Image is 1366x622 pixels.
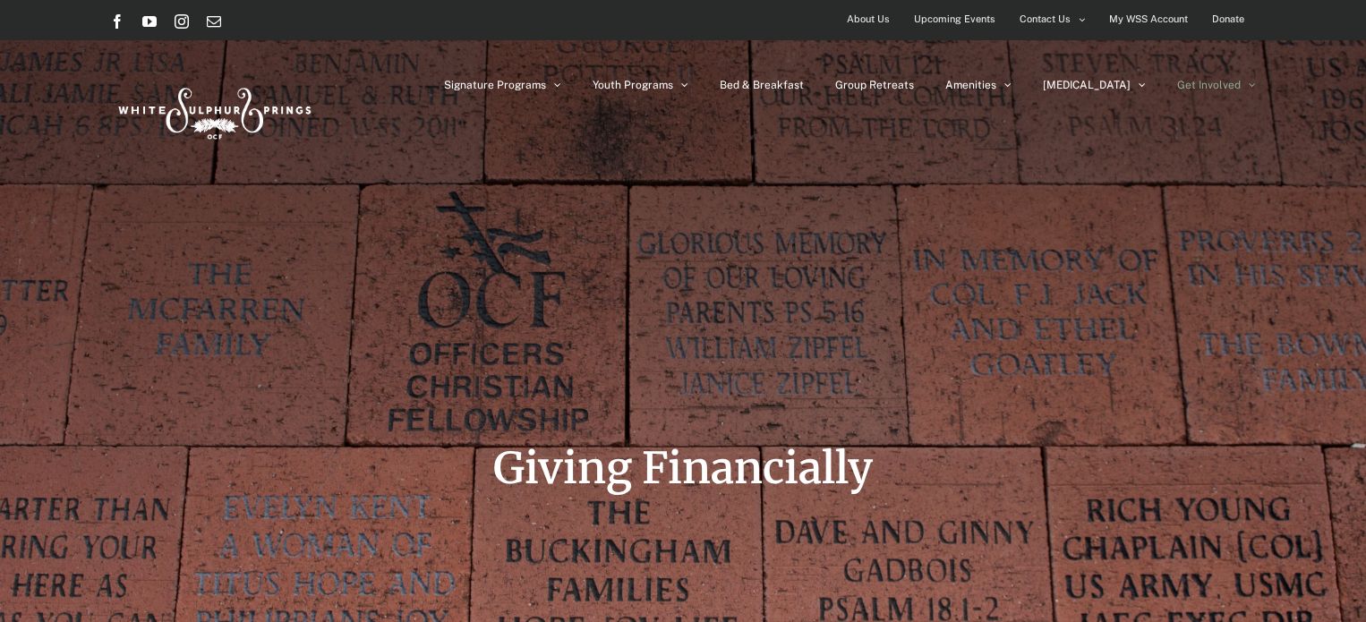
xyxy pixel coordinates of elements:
[1177,80,1241,90] span: Get Involved
[835,80,914,90] span: Group Retreats
[207,14,221,29] a: Email
[720,40,804,130] a: Bed & Breakfast
[1177,40,1256,130] a: Get Involved
[1109,6,1188,32] span: My WSS Account
[945,40,1012,130] a: Amenities
[444,40,561,130] a: Signature Programs
[914,6,995,32] span: Upcoming Events
[1043,80,1131,90] span: [MEDICAL_DATA]
[444,40,1256,130] nav: Main Menu
[1043,40,1146,130] a: [MEDICAL_DATA]
[835,40,914,130] a: Group Retreats
[444,80,546,90] span: Signature Programs
[593,80,673,90] span: Youth Programs
[720,80,804,90] span: Bed & Breakfast
[945,80,996,90] span: Amenities
[142,14,157,29] a: YouTube
[493,441,873,495] span: Giving Financially
[847,6,890,32] span: About Us
[593,40,688,130] a: Youth Programs
[110,14,124,29] a: Facebook
[1020,6,1071,32] span: Contact Us
[110,68,316,152] img: White Sulphur Springs Logo
[1212,6,1244,32] span: Donate
[175,14,189,29] a: Instagram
